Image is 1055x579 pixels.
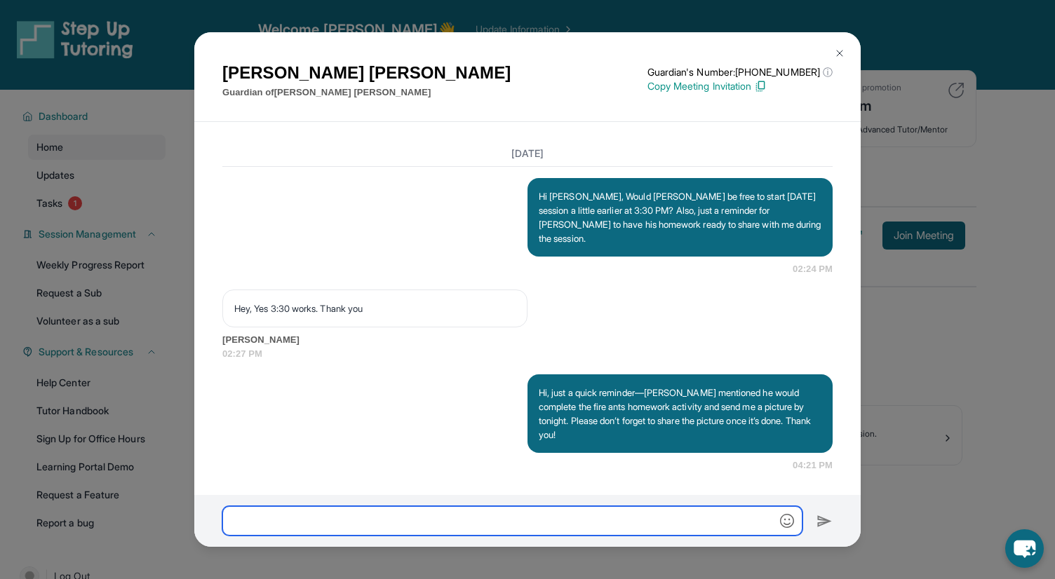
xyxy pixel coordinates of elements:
[222,147,833,161] h3: [DATE]
[647,79,833,93] p: Copy Meeting Invitation
[817,513,833,530] img: Send icon
[1005,529,1044,568] button: chat-button
[539,386,821,442] p: Hi, just a quick reminder—[PERSON_NAME] mentioned he would complete the fire ants homework activi...
[234,301,516,315] p: Hey, Yes 3:30 works. Thank you
[222,347,833,361] span: 02:27 PM
[793,262,833,276] span: 02:24 PM
[222,60,511,86] h1: [PERSON_NAME] [PERSON_NAME]
[754,80,767,93] img: Copy Icon
[539,189,821,245] p: Hi [PERSON_NAME], Would [PERSON_NAME] be free to start [DATE] session a little earlier at 3:30 PM...
[222,333,833,347] span: [PERSON_NAME]
[823,65,833,79] span: ⓘ
[647,65,833,79] p: Guardian's Number: [PHONE_NUMBER]
[780,514,794,528] img: Emoji
[834,48,845,59] img: Close Icon
[793,458,833,472] span: 04:21 PM
[222,86,511,100] p: Guardian of [PERSON_NAME] [PERSON_NAME]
